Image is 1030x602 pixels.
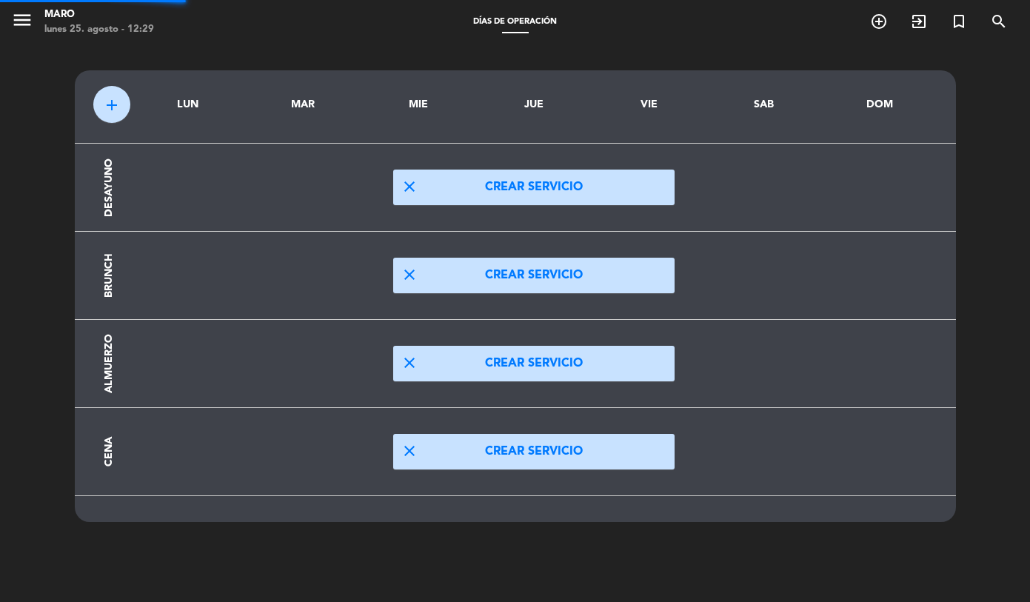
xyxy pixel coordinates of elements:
button: add [93,86,130,123]
span: close [401,178,418,195]
div: LUN [141,96,235,113]
button: closeCrear servicio [393,346,675,381]
div: Cena [101,437,118,466]
button: closeCrear servicio [393,170,675,205]
span: close [401,354,418,372]
div: Desayuno [101,158,118,217]
i: menu [11,9,33,31]
i: exit_to_app [910,13,928,30]
div: Almuerzo [101,334,118,393]
button: closeCrear servicio [393,434,675,469]
span: close [401,442,418,460]
div: Maro [44,7,154,22]
div: lunes 25. agosto - 12:29 [44,22,154,37]
span: add [103,96,121,114]
div: VIE [602,96,695,113]
div: MAR [256,96,350,113]
div: JUE [487,96,581,113]
div: DOM [833,96,926,113]
div: SAB [718,96,811,113]
span: close [401,266,418,284]
span: Días de Operación [466,18,564,26]
i: search [990,13,1008,30]
div: Brunch [101,253,118,298]
button: menu [11,9,33,36]
div: MIE [372,96,465,113]
button: closeCrear servicio [393,258,675,293]
i: add_circle_outline [870,13,888,30]
i: turned_in_not [950,13,968,30]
